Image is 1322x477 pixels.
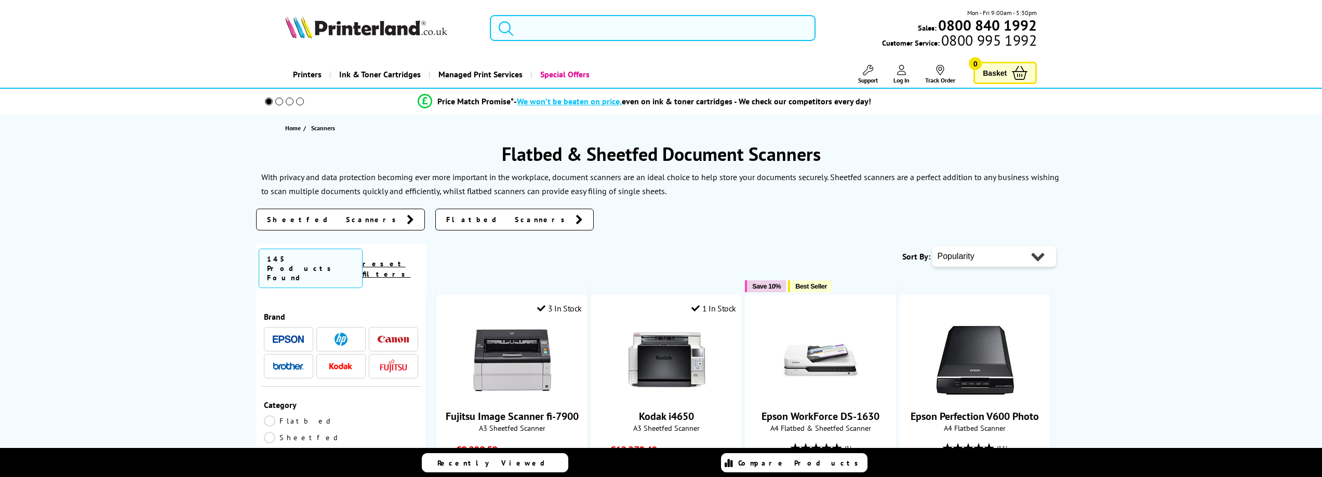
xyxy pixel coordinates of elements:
img: Kodak i4650 [627,321,705,399]
span: Ink & Toner Cartridges [339,61,421,88]
a: Fujitsu [378,360,409,373]
span: Scanners [311,124,335,132]
img: Epson WorkForce DS-1630 [782,321,860,399]
span: 0 [969,57,982,70]
span: A4 Flatbed Scanner [905,423,1045,433]
a: HP [325,333,356,346]
span: We won’t be beaten on price, [517,96,622,106]
span: Customer Service: [882,35,1037,48]
p: With privacy and data protection becoming ever more important in the workplace, document scanners... [261,172,1059,196]
a: Sheetfed [264,432,341,443]
a: Track Order [925,65,955,84]
img: Fujitsu [380,360,407,373]
a: Recently Viewed [422,453,568,472]
a: Kodak i4650 [639,410,694,423]
a: Epson WorkForce DS-1630 [762,410,879,423]
a: Special Offers [530,61,597,88]
img: Fujitsu Image Scanner fi-7900 [473,321,551,399]
img: Epson Perfection V600 Photo [936,321,1014,399]
span: Compare Products [738,458,864,468]
a: Flatbed Scanners [435,209,594,230]
h1: Flatbed & Sheetfed Document Scanners [256,142,1066,166]
span: Save 10% [752,282,781,290]
a: Kodak [325,360,356,373]
span: Price Match Promise* [437,96,514,106]
img: HP [335,333,348,346]
span: Best Seller [795,282,827,290]
a: Log In [893,65,910,84]
a: Printers [285,61,329,88]
a: Managed Print Services [429,61,530,88]
a: 0800 840 1992 [937,20,1037,30]
span: £9,289.59 [456,443,497,457]
a: Flatbed [264,415,341,427]
span: A4 Flatbed & Sheetfed Scanner [751,423,890,433]
button: Save 10% [745,280,786,292]
a: Brother [273,360,304,373]
a: Epson Perfection V600 Photo [936,391,1014,401]
a: Support [858,65,878,84]
span: Mon - Fri 9:00am - 5:30pm [967,8,1037,18]
span: 145 Products Found [259,249,363,288]
a: Basket 0 [973,62,1037,84]
span: 0800 995 1992 [940,35,1037,45]
a: Kodak i4650 [627,391,705,401]
a: Sheetfed Scanners [256,209,425,230]
span: (11) [997,438,1007,458]
span: A3 Sheetfed Scanner [596,423,736,433]
img: Printerland Logo [285,16,447,38]
span: ex VAT @ 20% [500,445,546,455]
span: A3 Sheetfed Scanner [442,423,582,433]
a: Epson [273,333,304,346]
img: Canon [378,336,409,343]
a: Fujitsu Image Scanner fi-7900 [473,391,551,401]
span: Flatbed Scanners [446,214,570,225]
div: 1 In Stock [691,303,736,314]
span: £12,278.40 [610,443,657,457]
img: Brother [273,362,304,370]
a: Epson Perfection V600 Photo [911,410,1039,423]
a: Canon [378,333,409,346]
a: Printerland Logo [285,16,477,40]
a: Epson WorkForce DS-1630 [782,391,860,401]
span: Sort By: [902,251,930,262]
span: Log In [893,76,910,84]
div: Category [264,400,419,410]
a: Fujitsu Image Scanner fi-7900 [446,410,579,423]
button: Best Seller [788,280,832,292]
li: modal_Promise [251,92,1039,111]
img: Kodak [325,363,356,369]
b: 0800 840 1992 [938,16,1037,35]
span: Basket [983,66,1007,80]
span: (1) [845,438,851,458]
a: reset filters [363,259,411,279]
span: Support [858,76,878,84]
span: Sales: [918,23,937,33]
div: Brand [264,311,419,322]
span: ex VAT @ 20% [659,445,705,455]
img: Epson [273,335,304,343]
a: Ink & Toner Cartridges [329,61,429,88]
a: Compare Products [721,453,867,472]
span: Sheetfed Scanners [267,214,402,225]
div: 3 In Stock [537,303,582,314]
a: Home [285,122,303,133]
div: - even on ink & toner cartridges - We check our competitors every day! [514,96,871,106]
span: Recently Viewed [437,458,555,468]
